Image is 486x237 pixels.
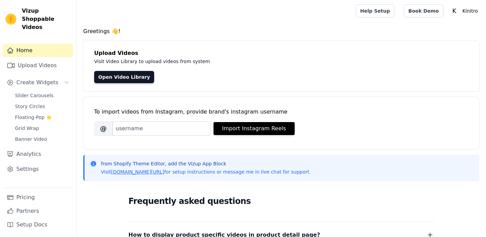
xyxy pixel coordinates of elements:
[356,4,394,17] a: Help Setup
[83,27,479,35] h4: Greetings 👋!
[5,14,16,25] img: Vizup
[15,92,54,99] span: Slider Carousels
[3,44,73,57] a: Home
[11,102,73,111] a: Story Circles
[3,218,73,232] a: Setup Docs
[15,114,52,121] span: Floating-Pop ⭐
[3,76,73,89] button: Create Widgets
[213,122,295,135] button: Import Instagram Reels
[16,78,58,87] span: Create Widgets
[452,8,456,14] text: K
[101,160,311,167] p: from Shopify Theme Editor, add the Vizup App Block
[449,5,481,17] button: K Kínitro
[3,147,73,161] a: Analytics
[22,7,71,31] span: Vizup Shoppable Videos
[101,168,311,175] p: Visit for setup instructions or message me in live chat for support.
[3,162,73,176] a: Settings
[3,191,73,204] a: Pricing
[94,49,468,57] h4: Upload Videos
[11,91,73,100] a: Slider Carousels
[3,59,73,72] a: Upload Videos
[111,169,164,175] a: [DOMAIN_NAME][URL]
[460,5,481,17] p: Kínitro
[15,136,47,143] span: Banner Video
[11,134,73,144] a: Banner Video
[11,123,73,133] a: Grid Wrap
[113,121,211,136] input: username
[94,121,113,136] span: @
[129,194,434,208] h2: Frequently asked questions
[404,4,443,17] a: Book Demo
[94,108,468,116] div: To import videos from Instagram, provide brand's instagram username
[94,57,400,65] p: Visit Video Library to upload videos from system
[11,113,73,122] a: Floating-Pop ⭐
[3,204,73,218] a: Partners
[94,71,154,83] a: Open Video Library
[15,125,39,132] span: Grid Wrap
[15,103,45,110] span: Story Circles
